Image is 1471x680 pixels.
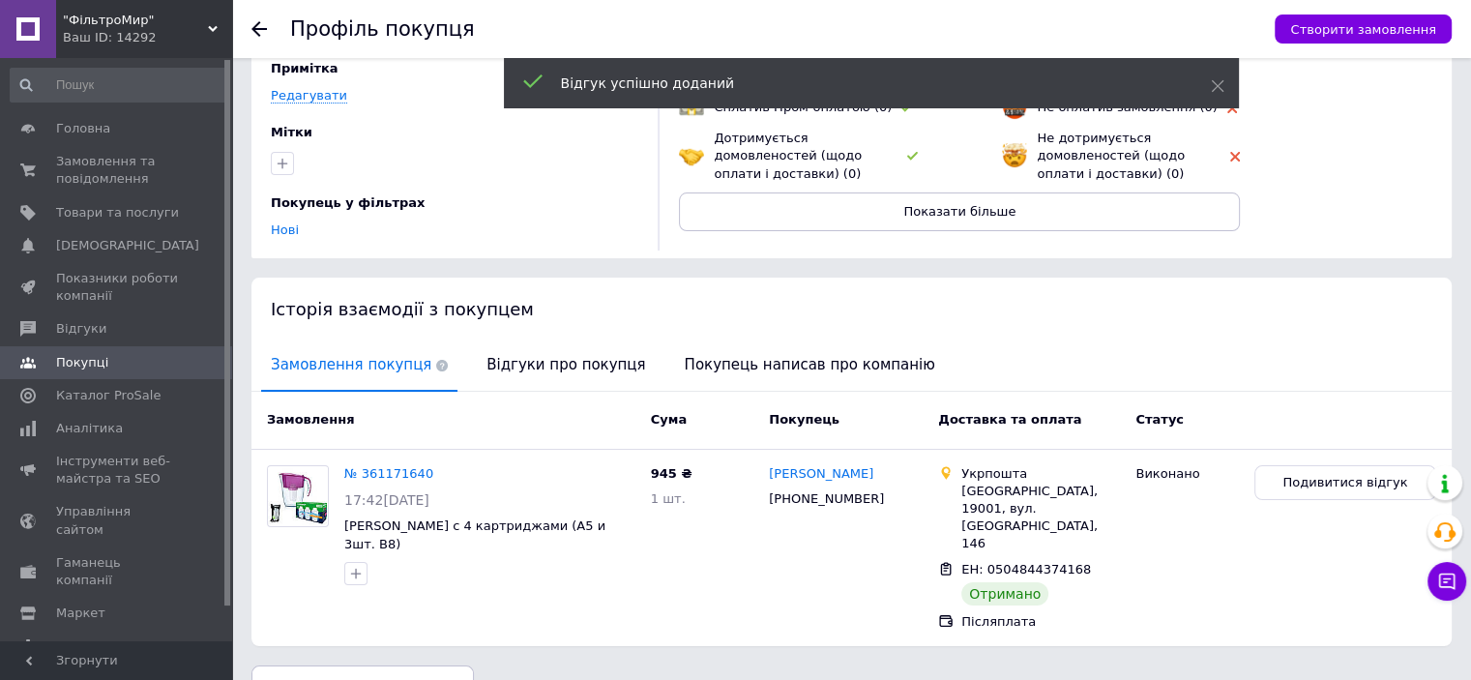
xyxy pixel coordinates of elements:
[344,466,433,481] a: № 361171640
[271,61,338,75] span: Примітка
[56,270,179,305] span: Показники роботи компанії
[271,88,347,103] a: Редагувати
[63,29,232,46] div: Ваш ID: 14292
[961,582,1048,606] div: Отримано
[56,605,105,622] span: Маркет
[651,412,687,427] span: Cума
[679,192,1240,231] button: Показати більше
[903,204,1015,219] span: Показати більше
[344,518,605,551] a: [PERSON_NAME] с 4 картриджами (А5 и 3шт. В8)
[1254,465,1436,501] button: Подивитися відгук
[769,465,873,484] a: [PERSON_NAME]
[290,17,475,41] h1: Профіль покупця
[477,340,655,390] span: Відгуки про покупця
[675,340,945,390] span: Покупець написав про компанію
[1230,152,1240,162] img: rating-tag-type
[56,120,110,137] span: Головна
[1037,131,1185,180] span: Не дотримується домовленостей (щодо оплати і доставки) (0)
[961,613,1120,631] div: Післяплата
[961,465,1120,483] div: Укрпошта
[56,554,179,589] span: Гаманець компанії
[56,387,161,404] span: Каталог ProSale
[1002,143,1027,168] img: emoji
[769,412,839,427] span: Покупець
[679,143,704,168] img: emoji
[56,420,123,437] span: Аналітика
[56,237,199,254] span: [DEMOGRAPHIC_DATA]
[271,194,633,212] div: Покупець у фільтрах
[268,467,328,524] img: Фото товару
[907,152,918,161] img: rating-tag-type
[1135,465,1239,483] div: Виконано
[1275,15,1452,44] button: Створити замовлення
[267,412,354,427] span: Замовлення
[271,222,299,237] a: Нові
[251,21,267,37] div: Повернутися назад
[1282,474,1407,492] span: Подивитися відгук
[938,412,1081,427] span: Доставка та оплата
[56,637,155,655] span: Налаштування
[56,453,179,488] span: Інструменти веб-майстра та SEO
[271,299,534,319] span: Історія взаємодії з покупцем
[561,74,1162,93] div: Відгук успішно доданий
[1290,22,1436,37] span: Створити замовлення
[1427,562,1466,601] button: Чат з покупцем
[651,491,686,506] span: 1 шт.
[56,320,106,338] span: Відгуки
[961,562,1091,577] span: ЕН: 0504844374168
[63,12,208,29] span: "ФільтроМир"
[1135,412,1184,427] span: Статус
[56,503,179,538] span: Управління сайтом
[10,68,228,103] input: Пошук
[765,487,888,512] div: [PHONE_NUMBER]
[56,153,179,188] span: Замовлення та повідомлення
[56,354,108,371] span: Покупці
[344,492,429,508] span: 17:42[DATE]
[261,340,457,390] span: Замовлення покупця
[651,466,692,481] span: 945 ₴
[56,204,179,222] span: Товари та послуги
[714,131,862,180] span: Дотримується домовленостей (щодо оплати і доставки) (0)
[961,483,1120,553] div: [GEOGRAPHIC_DATA], 19001, вул. [GEOGRAPHIC_DATA], 146
[271,125,312,139] span: Мітки
[267,465,329,527] a: Фото товару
